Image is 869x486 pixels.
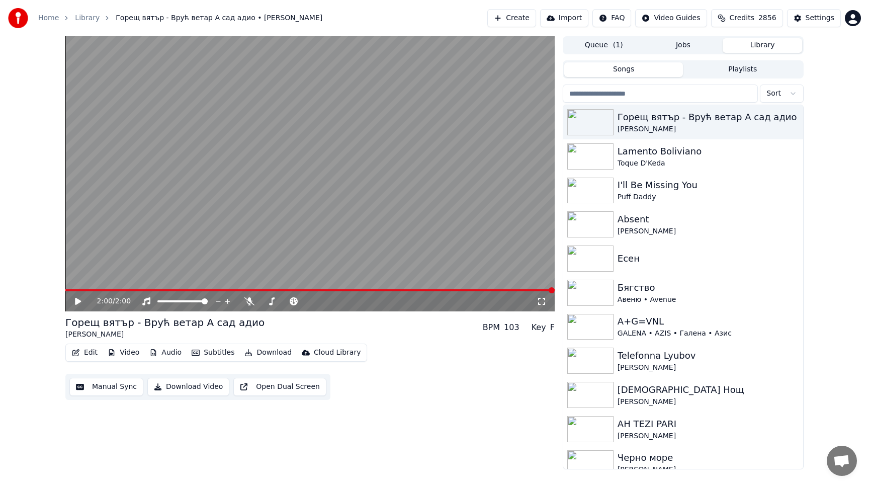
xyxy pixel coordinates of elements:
div: Черно море [618,451,799,465]
div: Cloud Library [314,348,361,358]
a: Library [75,13,100,23]
button: Library [723,38,802,53]
button: Songs [564,62,683,77]
button: Manual Sync [69,378,143,396]
button: FAQ [592,9,631,27]
a: Home [38,13,59,23]
div: Отворен чат [827,446,857,476]
div: [DEMOGRAPHIC_DATA] Нощ [618,383,799,397]
div: Авеню • Avenue [618,295,799,305]
nav: breadcrumb [38,13,322,23]
div: [PERSON_NAME] [618,226,799,236]
button: Video Guides [635,9,707,27]
div: Горещ вятър - Врућ ветар А сад адио [618,110,799,124]
span: Горещ вятър - Врућ ветар А сад адио • [PERSON_NAME] [116,13,322,23]
button: Playlists [683,62,802,77]
div: [PERSON_NAME] [65,330,265,340]
span: 2856 [758,13,776,23]
div: Key [532,321,546,334]
div: [PERSON_NAME] [618,431,799,441]
div: Бягство [618,281,799,295]
button: Subtitles [188,346,238,360]
div: F [550,321,555,334]
div: AH TEZI PARI [618,417,799,431]
span: 2:00 [115,296,131,306]
div: Есен [618,252,799,266]
button: Settings [787,9,841,27]
div: / [97,296,121,306]
div: Горещ вятър - Врућ ветар А сад адио [65,315,265,330]
div: Absent [618,212,799,226]
div: GALENA • AZIS • Галена • Азис [618,329,799,339]
div: 103 [504,321,519,334]
button: Edit [68,346,102,360]
span: 2:00 [97,296,113,306]
button: Queue [564,38,644,53]
button: Jobs [644,38,723,53]
button: Open Dual Screen [233,378,326,396]
button: Download [240,346,296,360]
div: [PERSON_NAME] [618,124,799,134]
span: Sort [766,89,781,99]
div: Lamento Boliviano [618,144,799,158]
button: Import [540,9,588,27]
img: youka [8,8,28,28]
div: A+G=VNL [618,314,799,329]
button: Video [104,346,143,360]
span: ( 1 ) [613,40,623,50]
div: Settings [806,13,834,23]
div: [PERSON_NAME] [618,363,799,373]
div: Toque D'Keda [618,158,799,169]
div: I'll Be Missing You [618,178,799,192]
button: Create [487,9,536,27]
div: [PERSON_NAME] [618,465,799,475]
button: Audio [145,346,186,360]
div: [PERSON_NAME] [618,397,799,407]
div: Telefonna Lyubov [618,349,799,363]
div: BPM [483,321,500,334]
button: Download Video [147,378,229,396]
span: Credits [730,13,754,23]
button: Credits2856 [711,9,783,27]
div: Puff Daddy [618,192,799,202]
